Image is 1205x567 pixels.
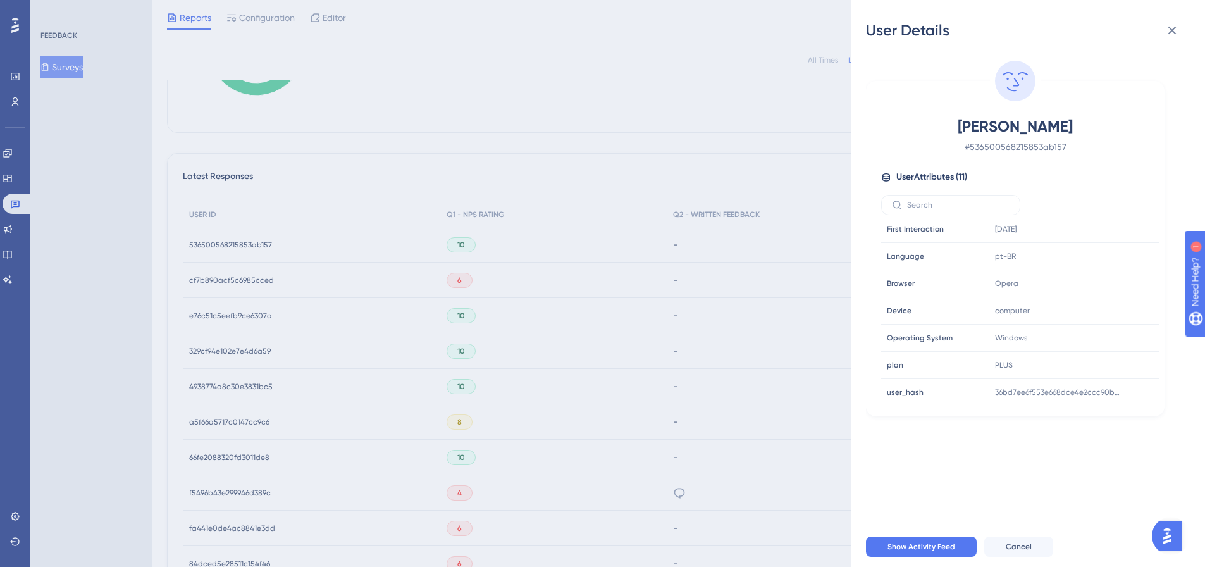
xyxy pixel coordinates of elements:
div: User Details [866,20,1190,40]
div: 1 [88,6,92,16]
span: Windows [995,333,1027,343]
time: [DATE] [995,225,1017,234]
span: [PERSON_NAME] [904,116,1127,137]
span: pt-BR [995,251,1016,261]
button: Show Activity Feed [866,537,977,557]
span: Opera [995,278,1018,289]
span: Cancel [1006,542,1032,552]
span: 36bd7ee6f553e668dce4e2ccc90b54c471d595ed7e2431915dd59c889eafec77 [995,387,1122,397]
span: plan [887,360,903,370]
span: PLUS [995,360,1013,370]
span: User Attributes ( 11 ) [896,170,967,185]
span: Operating System [887,333,953,343]
span: Need Help? [30,3,79,18]
input: Search [907,201,1010,209]
span: First Interaction [887,224,944,234]
span: # 536500568215853ab157 [904,139,1127,154]
iframe: UserGuiding AI Assistant Launcher [1152,517,1190,555]
button: Cancel [984,537,1053,557]
span: Browser [887,278,915,289]
span: Show Activity Feed [887,542,955,552]
span: user_hash [887,387,924,397]
span: Language [887,251,924,261]
span: computer [995,306,1030,316]
span: Device [887,306,911,316]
